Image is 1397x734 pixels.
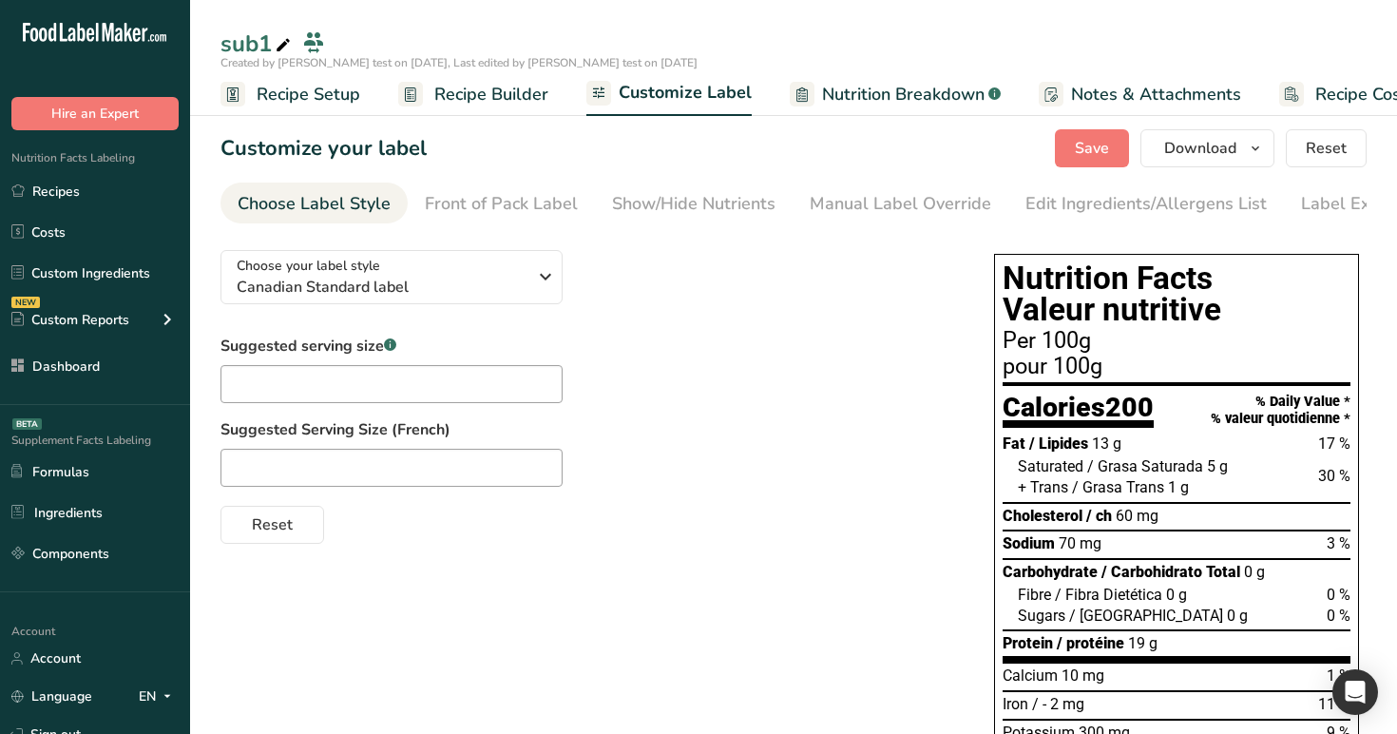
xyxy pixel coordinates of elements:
[1318,435,1350,453] span: 17 %
[1018,586,1051,604] span: Fibre
[1327,586,1350,604] span: 0 %
[1207,457,1228,475] span: 5 g
[1227,607,1248,625] span: 0 g
[1318,695,1350,713] span: 11 %
[1025,191,1267,217] div: Edit Ingredients/Allergens List
[1059,534,1101,552] span: 70 mg
[1003,330,1350,353] div: Per 100g
[1057,634,1124,652] span: / protéine
[237,256,380,276] span: Choose your label style
[1003,394,1154,429] div: Calories
[1164,137,1236,160] span: Download
[220,335,563,357] label: Suggested serving size
[1071,82,1241,107] span: Notes & Attachments
[1032,695,1046,713] span: / -
[237,276,526,299] span: Canadian Standard label
[1318,467,1350,485] span: 30 %
[1039,73,1241,116] a: Notes & Attachments
[1244,563,1265,581] span: 0 g
[434,82,548,107] span: Recipe Builder
[1003,666,1058,685] span: Calcium
[220,55,698,70] span: Created by [PERSON_NAME] test on [DATE], Last edited by [PERSON_NAME] test on [DATE]
[1003,262,1350,326] h1: Nutrition Facts Valeur nutritive
[1166,586,1187,604] span: 0 g
[1075,137,1109,160] span: Save
[1018,478,1068,496] span: + Trans
[11,680,92,713] a: Language
[1086,507,1112,525] span: / ch
[1003,563,1098,581] span: Carbohydrate
[1327,666,1350,685] span: 1 %
[257,82,360,107] span: Recipe Setup
[398,73,548,116] a: Recipe Builder
[220,27,295,61] div: sub1
[612,191,775,217] div: Show/Hide Nutrients
[1128,634,1158,652] span: 19 g
[1332,669,1378,715] div: Open Intercom Messenger
[1062,666,1104,685] span: 10 mg
[220,506,324,544] button: Reset
[425,191,578,217] div: Front of Pack Label
[1140,129,1274,167] button: Download
[238,191,391,217] div: Choose Label Style
[1168,478,1189,496] span: 1 g
[1105,391,1154,423] span: 200
[1003,435,1025,453] span: Fat
[1286,129,1367,167] button: Reset
[1003,356,1350,378] div: pour 100g
[586,71,752,117] a: Customize Label
[790,73,1001,116] a: Nutrition Breakdown
[1306,137,1347,160] span: Reset
[11,297,40,308] div: NEW
[810,191,991,217] div: Manual Label Override
[220,73,360,116] a: Recipe Setup
[11,310,129,330] div: Custom Reports
[1029,435,1088,453] span: / Lipides
[220,250,563,304] button: Choose your label style Canadian Standard label
[1327,534,1350,552] span: 3 %
[1003,534,1055,552] span: Sodium
[1101,563,1240,581] span: / Carbohidrato Total
[1003,634,1053,652] span: Protein
[1055,129,1129,167] button: Save
[1055,586,1162,604] span: / Fibra Dietética
[1050,695,1084,713] span: 2 mg
[1211,394,1350,427] div: % Daily Value * % valeur quotidienne *
[1018,457,1083,475] span: Saturated
[822,82,985,107] span: Nutrition Breakdown
[11,97,179,130] button: Hire an Expert
[1327,607,1350,625] span: 0 %
[1072,478,1164,496] span: / Grasa Trans
[1087,457,1203,475] span: / Grasa Saturada
[12,418,42,430] div: BETA
[220,133,427,164] h1: Customize your label
[252,513,293,536] span: Reset
[139,686,179,708] div: EN
[1116,507,1158,525] span: 60 mg
[1092,435,1121,453] span: 13 g
[619,80,752,106] span: Customize Label
[1003,507,1082,525] span: Cholesterol
[1018,607,1065,625] span: Sugars
[220,418,956,441] label: Suggested Serving Size (French)
[1003,695,1028,713] span: Iron
[1069,607,1223,625] span: / [GEOGRAPHIC_DATA]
